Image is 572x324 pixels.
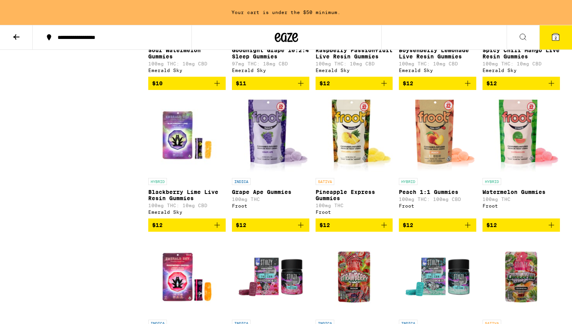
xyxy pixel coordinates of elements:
[483,203,560,208] div: Froot
[232,96,309,174] img: Froot - Grape Ape Gummies
[403,222,413,228] span: $12
[316,203,393,208] p: 100mg THC
[316,96,393,174] img: Froot - Pineapple Express Gummies
[148,178,167,185] p: HYBRID
[316,178,334,185] p: SATIVA
[403,80,413,86] span: $12
[316,238,393,316] img: STIIIZY - Sour Strawberry Gummies
[232,197,309,202] p: 100mg THC
[232,68,309,73] div: Emerald Sky
[486,80,497,86] span: $12
[152,80,163,86] span: $10
[148,68,226,73] div: Emerald Sky
[232,218,309,232] button: Add to bag
[232,47,309,60] p: Goodnight Grape 10:2:4 Sleep Gummies
[399,96,476,174] img: Froot - Peach 1:1 Gummies
[483,96,560,218] a: Open page for Watermelon Gummies from Froot
[232,238,309,316] img: STIIIZY - Crimson Berry 2:1 THC:CBN Gummies
[483,238,560,316] img: STIIIZY - Tropical Caribbean Breeze Gummies
[316,210,393,215] div: Froot
[399,238,476,316] img: STIIIZY - White Berry 2:1 Gummies
[232,96,309,218] a: Open page for Grape Ape Gummies from Froot
[399,189,476,195] p: Peach 1:1 Gummies
[399,61,476,66] p: 100mg THC: 10mg CBD
[316,68,393,73] div: Emerald Sky
[483,178,501,185] p: HYBRID
[399,197,476,202] p: 100mg THC: 100mg CBD
[148,77,226,90] button: Add to bag
[232,203,309,208] div: Froot
[483,218,560,232] button: Add to bag
[232,189,309,195] p: Grape Ape Gummies
[148,238,226,316] img: Emerald Sky - Raspberry Dream Sleep 10:2:2 Gummies
[148,218,226,232] button: Add to bag
[316,77,393,90] button: Add to bag
[148,61,226,66] p: 100mg THC: 10mg CBD
[483,77,560,90] button: Add to bag
[539,25,572,49] button: 2
[316,47,393,60] p: Raspberry Passionfruit Live Resin Gummies
[316,61,393,66] p: 100mg THC: 10mg CBD
[486,222,497,228] span: $12
[316,96,393,218] a: Open page for Pineapple Express Gummies from Froot
[148,96,226,218] a: Open page for Blackberry Lime Live Resin Gummies from Emerald Sky
[236,222,246,228] span: $12
[399,68,476,73] div: Emerald Sky
[148,96,226,174] img: Emerald Sky - Blackberry Lime Live Resin Gummies
[152,222,163,228] span: $12
[5,5,56,12] span: Hi. Need any help?
[483,96,560,174] img: Froot - Watermelon Gummies
[399,218,476,232] button: Add to bag
[554,35,557,40] span: 2
[399,203,476,208] div: Froot
[316,189,393,201] p: Pineapple Express Gummies
[483,197,560,202] p: 100mg THC
[148,189,226,201] p: Blackberry Lime Live Resin Gummies
[232,77,309,90] button: Add to bag
[148,47,226,60] p: Sour Watermelon Gummies
[316,218,393,232] button: Add to bag
[483,68,560,73] div: Emerald Sky
[483,189,560,195] p: Watermelon Gummies
[148,210,226,215] div: Emerald Sky
[232,178,251,185] p: INDICA
[399,178,418,185] p: HYBRID
[483,47,560,60] p: Spicy Chili Mango Live Resin Gummies
[319,80,330,86] span: $12
[399,77,476,90] button: Add to bag
[232,61,309,66] p: 97mg THC: 18mg CBD
[319,222,330,228] span: $12
[399,47,476,60] p: Boysenberry Lemonade Live Resin Gummies
[236,80,246,86] span: $11
[483,61,560,66] p: 100mg THC: 10mg CBD
[399,96,476,218] a: Open page for Peach 1:1 Gummies from Froot
[148,203,226,208] p: 100mg THC: 10mg CBD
